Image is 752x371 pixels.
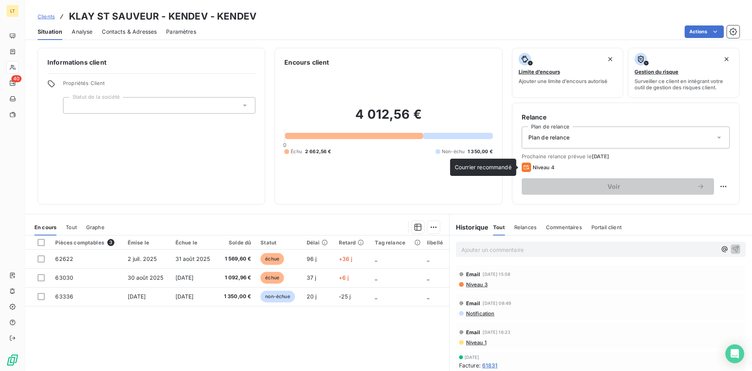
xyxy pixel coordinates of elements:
[465,281,488,288] span: Niveau 3
[72,28,92,36] span: Analyse
[175,239,213,246] div: Échue le
[175,255,210,262] span: 31 août 2025
[283,142,286,148] span: 0
[427,293,429,300] span: _
[427,255,429,262] span: _
[466,300,481,306] span: Email
[128,239,166,246] div: Émise le
[55,239,118,246] div: Pièces comptables
[466,271,481,277] span: Email
[260,239,297,246] div: Statut
[339,255,352,262] span: +36 j
[55,255,73,262] span: 62622
[634,69,678,75] span: Gestion du risque
[465,339,486,346] span: Niveau 1
[339,293,351,300] span: -25 j
[128,255,157,262] span: 2 juil. 2025
[450,223,489,232] h6: Historique
[375,239,418,246] div: Tag relance
[519,78,607,84] span: Ajouter une limite d’encours autorisé
[47,58,255,67] h6: Informations client
[465,355,479,360] span: [DATE]
[222,293,251,300] span: 1 350,00 €
[442,148,465,155] span: Non-échu
[455,164,512,170] span: Courrier recommandé
[102,28,157,36] span: Contacts & Adresses
[63,80,255,91] span: Propriétés Client
[260,272,284,284] span: échue
[69,9,257,24] h3: KLAY ST SAUVEUR - KENDEV - KENDEV
[55,274,73,281] span: 63030
[493,224,505,230] span: Tout
[427,274,429,281] span: _
[38,28,62,36] span: Situation
[128,274,164,281] span: 30 août 2025
[222,255,251,263] span: 1 569,60 €
[128,293,146,300] span: [DATE]
[519,69,560,75] span: Limite d’encours
[483,330,510,335] span: [DATE] 16:23
[482,361,498,369] span: 61831
[175,293,194,300] span: [DATE]
[592,153,609,159] span: [DATE]
[634,78,733,90] span: Surveiller ce client en intégrant votre outil de gestion des risques client.
[531,183,697,190] span: Voir
[38,13,55,20] a: Clients
[546,224,582,230] span: Commentaires
[514,224,537,230] span: Relances
[86,224,105,230] span: Graphe
[107,239,114,246] span: 3
[291,148,302,155] span: Échu
[466,329,481,335] span: Email
[260,291,295,302] span: non-échue
[222,239,251,246] div: Solde dû
[284,58,329,67] h6: Encours client
[307,293,317,300] span: 20 j
[375,293,377,300] span: _
[522,112,730,122] h6: Relance
[375,255,377,262] span: _
[522,153,730,159] span: Prochaine relance prévue le
[284,107,492,130] h2: 4 012,56 €
[483,272,510,277] span: [DATE] 15:58
[307,239,329,246] div: Délai
[483,301,511,306] span: [DATE] 08:49
[628,48,739,98] button: Gestion du risqueSurveiller ce client en intégrant votre outil de gestion des risques client.
[307,274,316,281] span: 37 j
[427,239,445,246] div: libellé
[34,224,56,230] span: En cours
[533,164,555,170] span: Niveau 4
[175,274,194,281] span: [DATE]
[725,344,744,363] div: Open Intercom Messenger
[339,239,366,246] div: Retard
[339,274,349,281] span: +6 j
[260,253,284,265] span: échue
[465,310,495,317] span: Notification
[55,293,73,300] span: 63336
[222,274,251,282] span: 1 092,96 €
[166,28,196,36] span: Paramètres
[305,148,331,155] span: 2 662,56 €
[6,5,19,17] div: LT
[459,361,481,369] span: Facture :
[66,224,77,230] span: Tout
[468,148,493,155] span: 1 350,00 €
[70,102,76,109] input: Ajouter une valeur
[685,25,724,38] button: Actions
[512,48,624,98] button: Limite d’encoursAjouter une limite d’encours autorisé
[6,354,19,366] img: Logo LeanPay
[528,134,569,141] span: Plan de relance
[307,255,317,262] span: 96 j
[375,274,377,281] span: _
[11,75,22,82] span: 40
[591,224,622,230] span: Portail client
[522,178,714,195] button: Voir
